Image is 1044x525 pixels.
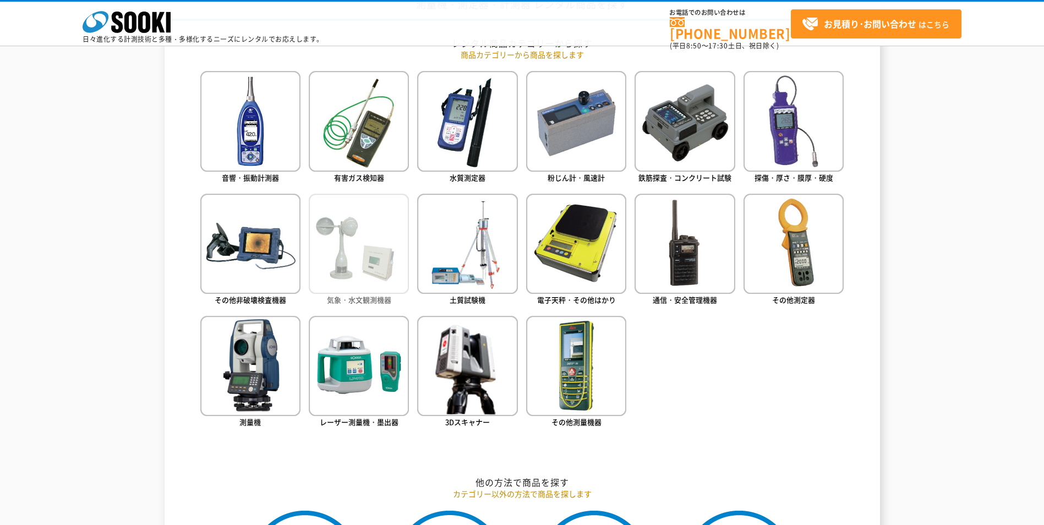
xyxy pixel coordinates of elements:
[215,294,286,305] span: その他非破壊検査機器
[635,194,735,308] a: 通信・安全管理機器
[744,71,844,171] img: 探傷・厚さ・膜厚・硬度
[200,316,300,416] img: 測量機
[327,294,391,305] span: 気象・水文観測機器
[417,71,517,185] a: 水質測定器
[686,41,702,51] span: 8:50
[222,172,279,183] span: 音響・振動計測器
[635,194,735,294] img: 通信・安全管理機器
[450,294,485,305] span: 土質試験機
[417,194,517,308] a: 土質試験機
[635,71,735,185] a: 鉄筋探査・コンクリート試験
[638,172,731,183] span: 鉄筋探査・コンクリート試験
[239,417,261,427] span: 測量機
[417,316,517,430] a: 3Dスキャナー
[670,41,779,51] span: (平日 ～ 土日、祝日除く)
[670,9,791,16] span: お電話でのお問い合わせは
[526,194,626,308] a: 電子天秤・その他はかり
[200,71,300,171] img: 音響・振動計測器
[526,316,626,416] img: その他測量機器
[526,71,626,171] img: 粉じん計・風速計
[537,294,616,305] span: 電子天秤・その他はかり
[551,417,602,427] span: その他測量機器
[200,49,844,61] p: 商品カテゴリーから商品を探します
[755,172,833,183] span: 探傷・厚さ・膜厚・硬度
[417,71,517,171] img: 水質測定器
[417,316,517,416] img: 3Dスキャナー
[309,194,409,294] img: 気象・水文観測機器
[744,194,844,294] img: その他測定器
[526,316,626,430] a: その他測量機器
[708,41,728,51] span: 17:30
[772,294,815,305] span: その他測定器
[309,71,409,171] img: 有害ガス検知器
[200,488,844,500] p: カテゴリー以外の方法で商品を探します
[526,71,626,185] a: 粉じん計・風速計
[320,417,398,427] span: レーザー測量機・墨出器
[200,194,300,308] a: その他非破壊検査機器
[548,172,605,183] span: 粉じん計・風速計
[417,194,517,294] img: 土質試験機
[309,316,409,430] a: レーザー測量機・墨出器
[200,477,844,488] h2: 他の方法で商品を探す
[802,16,949,32] span: はこちら
[309,71,409,185] a: 有害ガス検知器
[791,9,961,39] a: お見積り･お問い合わせはこちら
[744,194,844,308] a: その他測定器
[200,71,300,185] a: 音響・振動計測器
[309,316,409,416] img: レーザー測量機・墨出器
[450,172,485,183] span: 水質測定器
[653,294,717,305] span: 通信・安全管理機器
[635,71,735,171] img: 鉄筋探査・コンクリート試験
[309,194,409,308] a: 気象・水文観測機器
[334,172,384,183] span: 有害ガス検知器
[670,17,791,40] a: [PHONE_NUMBER]
[526,194,626,294] img: 電子天秤・その他はかり
[824,17,916,30] strong: お見積り･お問い合わせ
[445,417,490,427] span: 3Dスキャナー
[744,71,844,185] a: 探傷・厚さ・膜厚・硬度
[200,194,300,294] img: その他非破壊検査機器
[83,36,324,42] p: 日々進化する計測技術と多種・多様化するニーズにレンタルでお応えします。
[200,316,300,430] a: 測量機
